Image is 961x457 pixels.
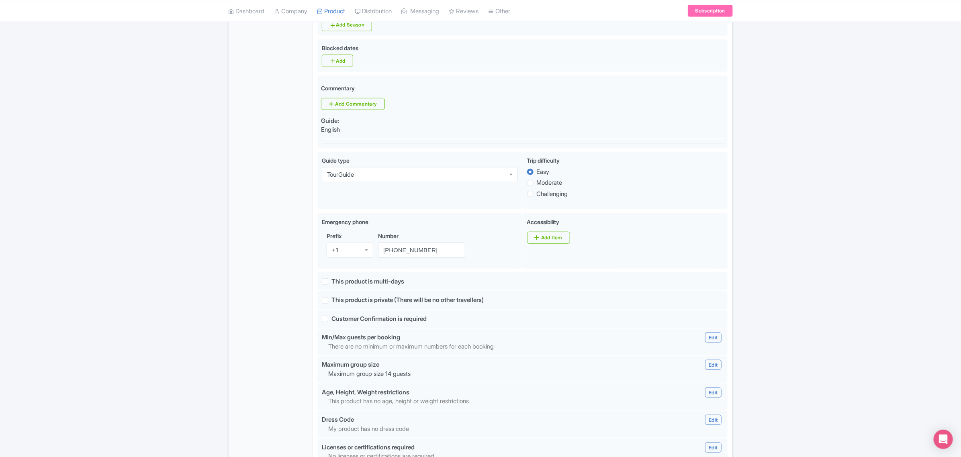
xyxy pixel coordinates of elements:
div: Dress Code [322,415,354,424]
a: Edit [705,360,721,370]
div: Age, Height, Weight restrictions [322,388,409,397]
a: Edit [705,443,721,453]
div: +1 [332,247,338,254]
label: Moderate [537,178,562,188]
span: Guide type [322,157,350,164]
label: Challenging [537,190,568,199]
div: TourGuide [327,171,354,178]
a: Add [322,55,353,67]
span: Customer Confirmation is required [331,315,427,322]
label: Easy [537,167,550,177]
div: Open Intercom Messenger [934,430,953,449]
span: This product is multi-days [331,277,404,285]
p: My product has no dress code [328,424,649,434]
span: Accessibility [527,218,560,225]
a: Add Item [527,232,570,244]
span: This product is private (There will be no other travellers) [331,296,484,304]
a: Edit [705,333,721,343]
span: Prefix [327,233,342,239]
span: Trip difficulty [527,157,560,164]
span: Number [378,233,399,239]
a: Subscription [688,5,733,17]
a: Add Commentary [321,98,384,110]
span: Emergency phone [322,218,368,225]
span: Guide: [321,117,339,124]
p: There are no minimum or maximum numbers for each booking [328,342,649,351]
div: Licenses or certifications required [322,443,415,452]
a: Add Season [322,19,372,31]
div: Min/Max guests per booking [322,333,400,342]
span: Blocked dates [322,45,358,51]
a: Edit [705,415,721,425]
p: English [321,125,340,135]
div: Commentary [321,84,355,92]
div: Maximum group size [322,360,379,369]
p: This product has no age, height or weight restrictions [328,397,649,406]
a: Edit [705,388,721,398]
p: Maximum group size 14 guests [328,369,649,379]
